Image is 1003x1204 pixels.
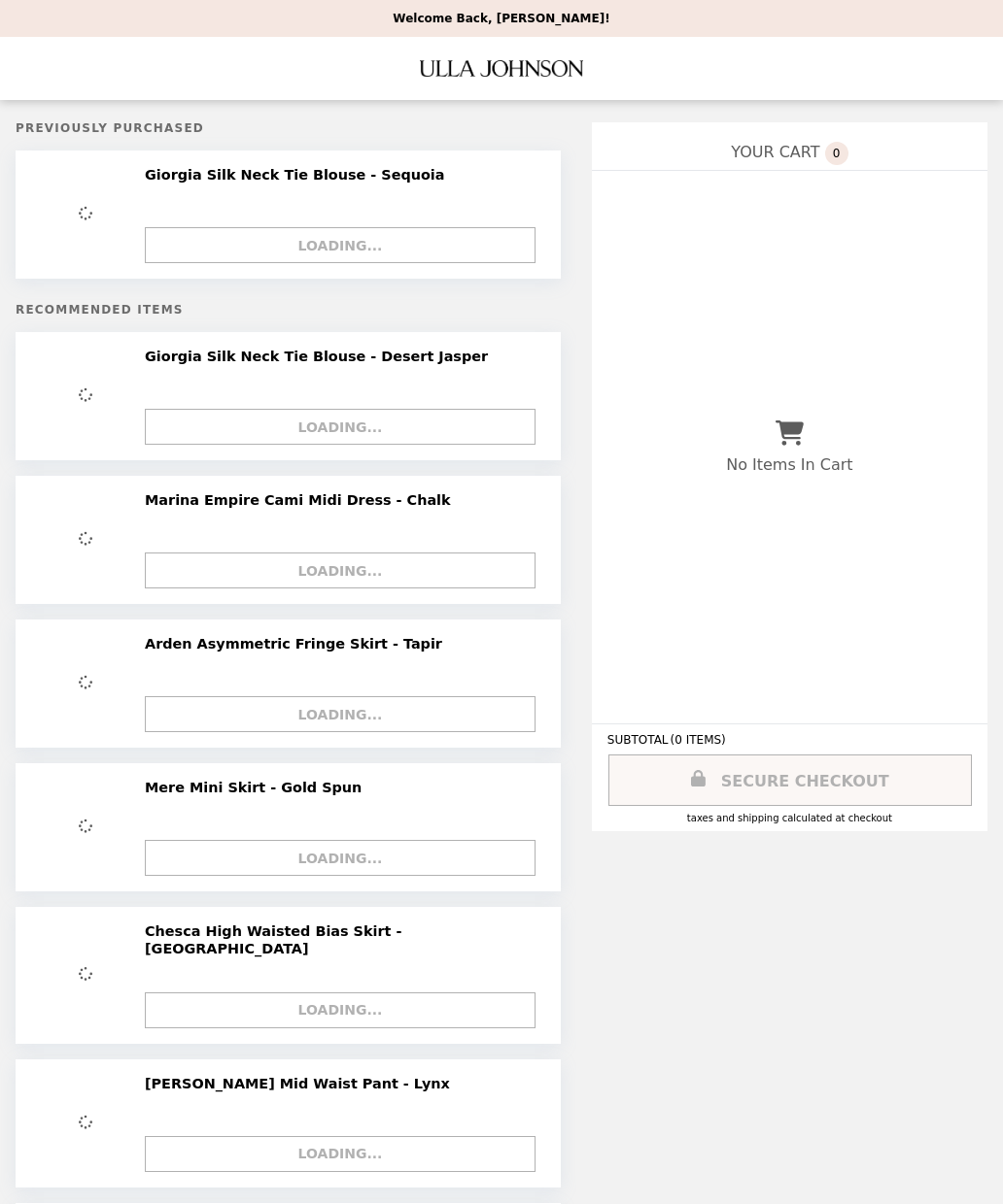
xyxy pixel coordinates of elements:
[607,733,671,747] span: SUBTOTAL
[145,348,496,365] h2: Giorgia Silk Neck Tie Blouse - Desert Jasper
[16,121,561,135] h5: Previously Purchased
[825,142,848,165] span: 0
[145,635,450,652] h2: Arden Asymmetric Fringe Skirt - Tapir
[145,166,452,184] h2: Giorgia Silk Neck Tie Blouse - Sequoia
[731,143,819,161] span: YOUR CART
[145,1075,458,1092] h2: [PERSON_NAME] Mid Waist Pant - Lynx
[145,779,369,796] h2: Mere Mini Skirt - Gold Spun
[671,733,726,747] span: ( 0 ITEMS )
[420,49,583,88] img: Brand Logo
[145,491,459,509] h2: Marina Empire Cami Midi Dress - Chalk
[145,922,533,958] h2: Chesca High Waisted Bias Skirt - [GEOGRAPHIC_DATA]
[16,303,561,317] h5: Recommended Items
[607,813,972,823] div: Taxes and Shipping calculated at checkout
[393,12,609,25] p: Welcome Back, [PERSON_NAME]!
[726,455,852,474] p: No Items In Cart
